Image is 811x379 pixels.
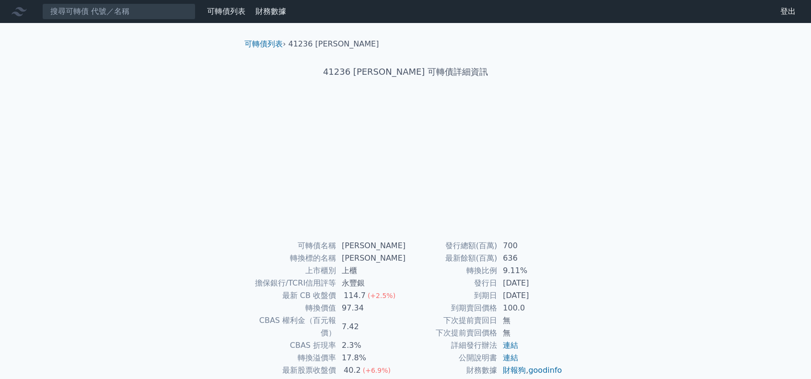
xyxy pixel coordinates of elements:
[497,327,563,339] td: 無
[363,367,391,374] span: (+6.9%)
[336,264,405,277] td: 上櫃
[497,364,563,377] td: ,
[405,327,497,339] td: 下次提前賣回價格
[405,264,497,277] td: 轉換比例
[405,339,497,352] td: 詳細發行辦法
[336,314,405,339] td: 7.42
[248,364,336,377] td: 最新股票收盤價
[42,3,196,20] input: 搜尋可轉債 代號／名稱
[528,366,562,375] a: goodinfo
[336,352,405,364] td: 17.8%
[248,352,336,364] td: 轉換溢價率
[503,366,526,375] a: 財報狗
[336,277,405,289] td: 永豐銀
[342,289,368,302] div: 114.7
[405,277,497,289] td: 發行日
[503,353,518,362] a: 連結
[207,7,245,16] a: 可轉債列表
[773,4,803,19] a: 登出
[248,289,336,302] td: 最新 CB 收盤價
[497,314,563,327] td: 無
[244,39,283,48] a: 可轉債列表
[336,339,405,352] td: 2.3%
[497,277,563,289] td: [DATE]
[497,302,563,314] td: 100.0
[248,252,336,264] td: 轉換標的名稱
[405,314,497,327] td: 下次提前賣回日
[289,38,379,50] li: 41236 [PERSON_NAME]
[248,314,336,339] td: CBAS 權利金（百元報價）
[255,7,286,16] a: 財務數據
[405,252,497,264] td: 最新餘額(百萬)
[248,264,336,277] td: 上市櫃別
[368,292,395,299] span: (+2.5%)
[248,277,336,289] td: 擔保銀行/TCRI信用評等
[248,339,336,352] td: CBAS 折現率
[248,240,336,252] td: 可轉債名稱
[405,364,497,377] td: 財務數據
[248,302,336,314] td: 轉換價值
[336,252,405,264] td: [PERSON_NAME]
[237,65,574,79] h1: 41236 [PERSON_NAME] 可轉債詳細資訊
[244,38,286,50] li: ›
[497,252,563,264] td: 636
[336,302,405,314] td: 97.34
[405,352,497,364] td: 公開說明書
[405,240,497,252] td: 發行總額(百萬)
[336,240,405,252] td: [PERSON_NAME]
[497,289,563,302] td: [DATE]
[503,341,518,350] a: 連結
[497,240,563,252] td: 700
[405,302,497,314] td: 到期賣回價格
[342,364,363,377] div: 40.2
[405,289,497,302] td: 到期日
[497,264,563,277] td: 9.11%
